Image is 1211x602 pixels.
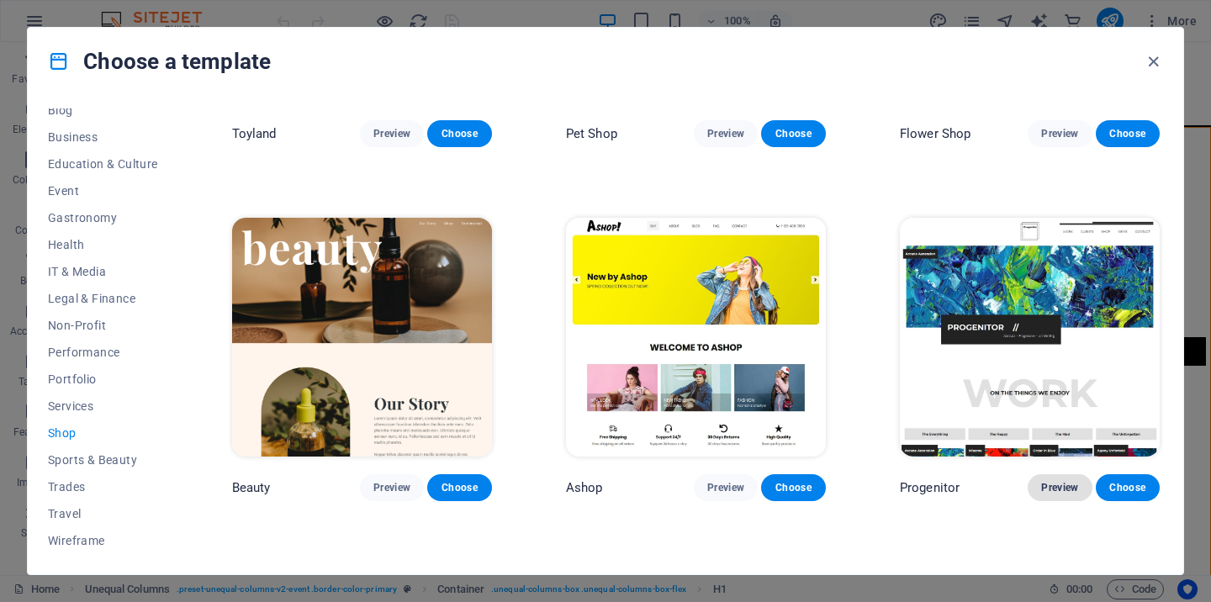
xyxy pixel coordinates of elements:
[761,120,825,147] button: Choose
[1096,120,1160,147] button: Choose
[48,258,158,285] button: IT & Media
[48,103,158,117] span: Blog
[900,218,1160,457] img: Progenitor
[48,366,158,393] button: Portfolio
[48,453,158,467] span: Sports & Beauty
[48,285,158,312] button: Legal & Finance
[48,346,158,359] span: Performance
[1028,120,1092,147] button: Preview
[48,500,158,527] button: Travel
[1028,474,1092,501] button: Preview
[900,479,960,496] p: Progenitor
[48,238,158,251] span: Health
[1109,127,1146,140] span: Choose
[48,231,158,258] button: Health
[48,527,158,554] button: Wireframe
[707,481,744,494] span: Preview
[1041,127,1078,140] span: Preview
[441,481,478,494] span: Choose
[48,292,158,305] span: Legal & Finance
[48,204,158,231] button: Gastronomy
[48,211,158,224] span: Gastronomy
[48,507,158,520] span: Travel
[775,481,812,494] span: Choose
[48,339,158,366] button: Performance
[694,474,758,501] button: Preview
[900,125,971,142] p: Flower Shop
[48,97,158,124] button: Blog
[427,120,491,147] button: Choose
[48,399,158,413] span: Services
[48,480,158,494] span: Trades
[373,127,410,140] span: Preview
[566,125,617,142] p: Pet Shop
[48,265,158,278] span: IT & Media
[427,474,491,501] button: Choose
[566,218,826,457] img: Ashop
[48,157,158,171] span: Education & Culture
[232,125,277,142] p: Toyland
[48,319,158,332] span: Non-Profit
[48,184,158,198] span: Event
[775,127,812,140] span: Choose
[441,127,478,140] span: Choose
[48,312,158,339] button: Non-Profit
[373,481,410,494] span: Preview
[707,127,744,140] span: Preview
[48,48,271,75] h4: Choose a template
[48,124,158,150] button: Business
[232,479,271,496] p: Beauty
[48,473,158,500] button: Trades
[566,479,603,496] p: Ashop
[1109,481,1146,494] span: Choose
[48,420,158,446] button: Shop
[48,150,158,177] button: Education & Culture
[232,218,492,457] img: Beauty
[360,474,424,501] button: Preview
[1096,474,1160,501] button: Choose
[48,534,158,547] span: Wireframe
[360,120,424,147] button: Preview
[1041,481,1078,494] span: Preview
[48,446,158,473] button: Sports & Beauty
[48,372,158,386] span: Portfolio
[694,120,758,147] button: Preview
[48,426,158,440] span: Shop
[48,130,158,144] span: Business
[48,177,158,204] button: Event
[761,474,825,501] button: Choose
[48,393,158,420] button: Services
